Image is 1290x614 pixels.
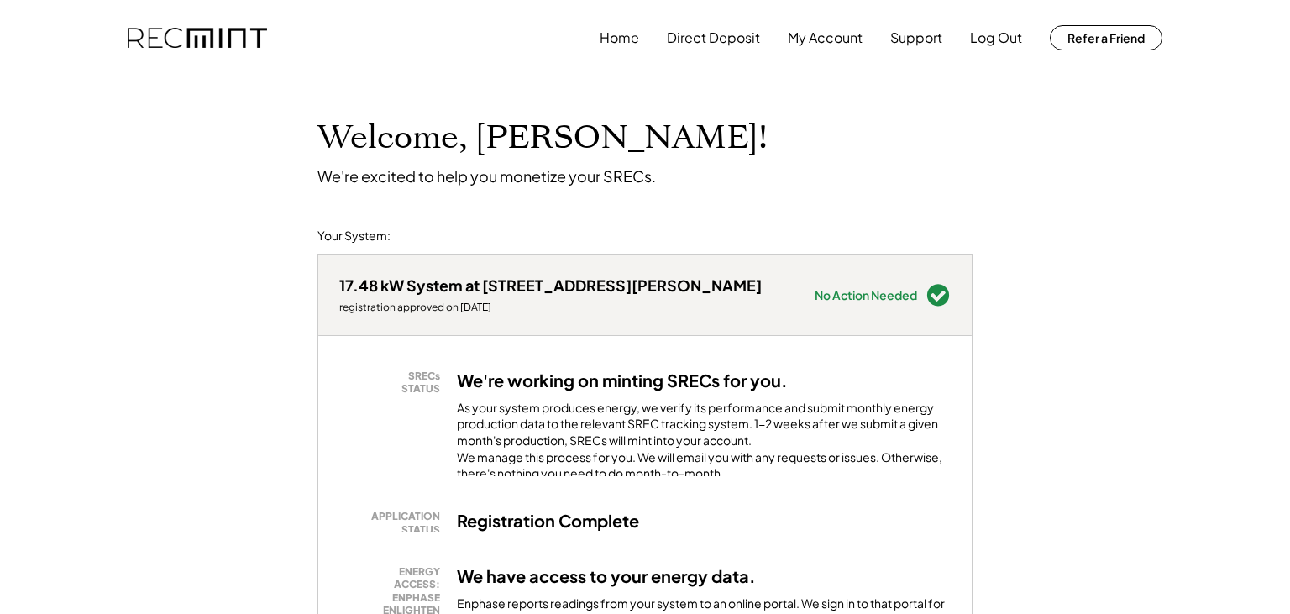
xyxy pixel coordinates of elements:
[348,370,440,396] div: SRECs STATUS
[457,400,951,491] div: As your system produces energy, we verify its performance and submit monthly energy production da...
[339,301,762,314] div: registration approved on [DATE]
[970,21,1022,55] button: Log Out
[317,166,656,186] div: We're excited to help you monetize your SRECs.
[457,565,756,587] h3: We have access to your energy data.
[128,28,267,49] img: recmint-logotype%403x.png
[1050,25,1162,50] button: Refer a Friend
[317,118,768,158] h1: Welcome, [PERSON_NAME]!
[788,21,863,55] button: My Account
[457,510,639,532] h3: Registration Complete
[317,228,391,244] div: Your System:
[339,276,762,295] div: 17.48 kW System at [STREET_ADDRESS][PERSON_NAME]
[890,21,942,55] button: Support
[667,21,760,55] button: Direct Deposit
[348,510,440,536] div: APPLICATION STATUS
[815,289,917,301] div: No Action Needed
[457,370,788,391] h3: We're working on minting SRECs for you.
[600,21,639,55] button: Home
